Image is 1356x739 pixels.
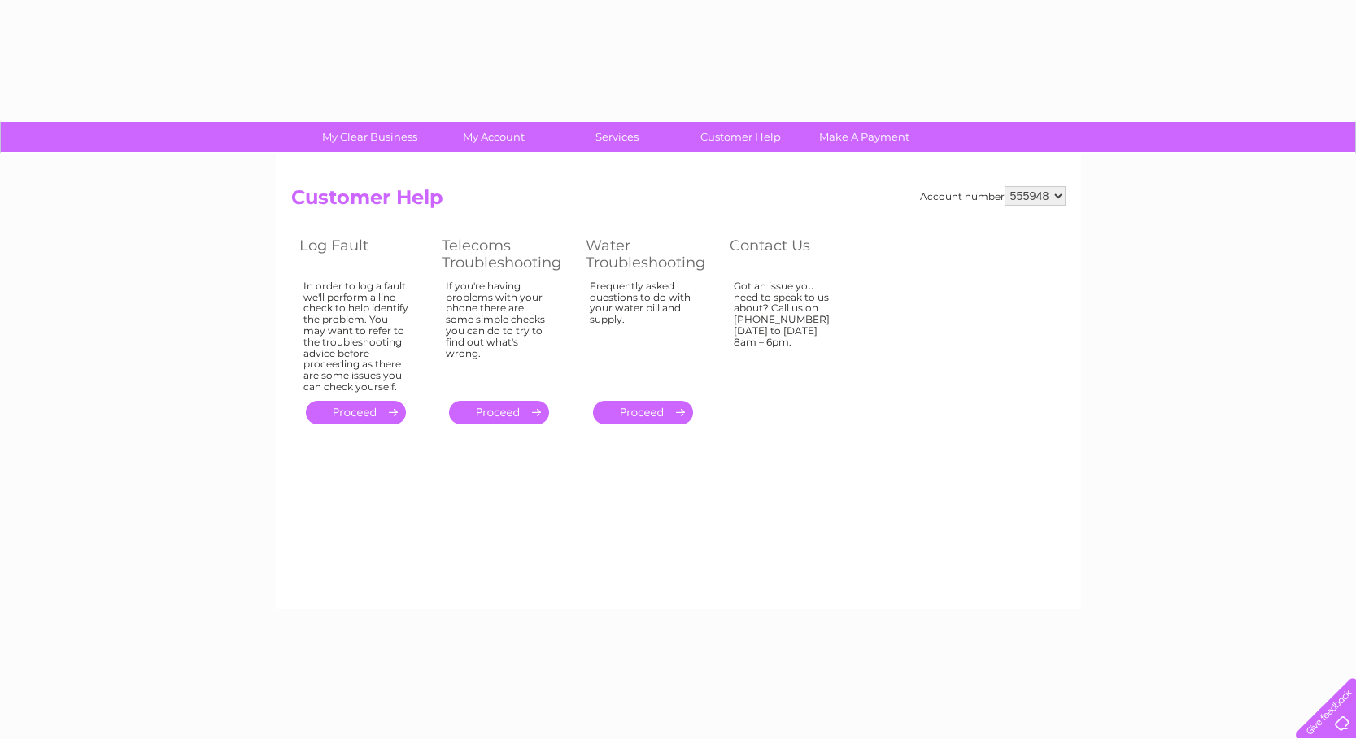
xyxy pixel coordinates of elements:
[291,186,1066,217] h2: Customer Help
[920,186,1066,206] div: Account number
[593,401,693,424] a: .
[590,280,697,386] div: Frequently asked questions to do with your water bill and supply.
[578,233,722,276] th: Water Troubleshooting
[446,280,553,386] div: If you're having problems with your phone there are some simple checks you can do to try to find ...
[674,122,808,152] a: Customer Help
[303,280,409,393] div: In order to log a fault we'll perform a line check to help identify the problem. You may want to ...
[734,280,839,386] div: Got an issue you need to speak to us about? Call us on [PHONE_NUMBER] [DATE] to [DATE] 8am – 6pm.
[797,122,931,152] a: Make A Payment
[303,122,437,152] a: My Clear Business
[550,122,684,152] a: Services
[306,401,406,424] a: .
[291,233,434,276] th: Log Fault
[722,233,864,276] th: Contact Us
[426,122,560,152] a: My Account
[449,401,549,424] a: .
[434,233,578,276] th: Telecoms Troubleshooting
